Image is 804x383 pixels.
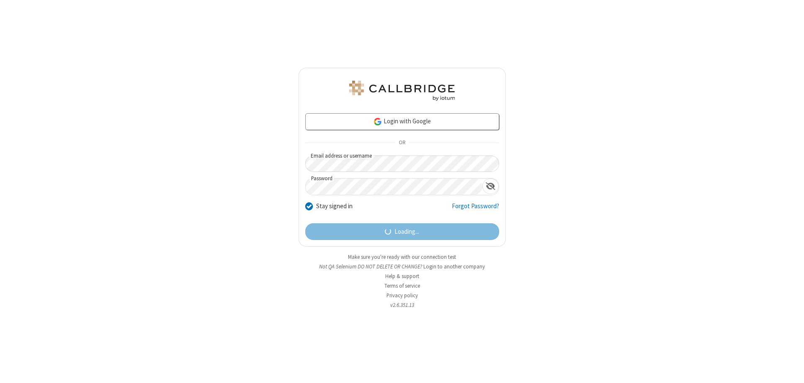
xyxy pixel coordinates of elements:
button: Loading... [305,223,499,240]
span: Loading... [394,227,419,237]
a: Make sure you're ready with our connection test [348,253,456,260]
label: Stay signed in [316,202,353,211]
img: google-icon.png [373,117,382,126]
iframe: Chat [783,361,798,377]
input: Password [306,179,482,195]
li: Not QA Selenium DO NOT DELETE OR CHANGE? [299,263,506,271]
a: Help & support [385,273,419,280]
img: QA Selenium DO NOT DELETE OR CHANGE [348,81,456,101]
input: Email address or username [305,156,499,172]
div: Show password [482,179,499,194]
a: Terms of service [384,282,420,289]
a: Forgot Password? [452,202,499,217]
a: Login with Google [305,113,499,130]
li: v2.6.351.13 [299,301,506,309]
button: Login to another company [423,263,485,271]
a: Privacy policy [387,292,418,299]
span: OR [395,137,409,149]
